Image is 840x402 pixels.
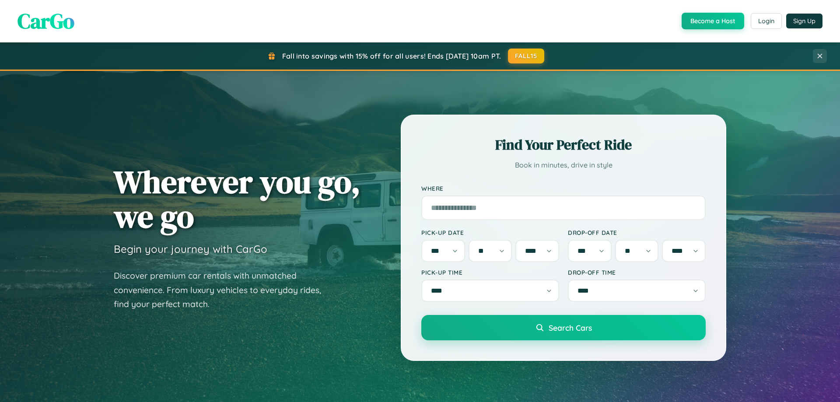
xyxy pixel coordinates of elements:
p: Book in minutes, drive in style [421,159,706,171]
label: Pick-up Date [421,229,559,236]
label: Drop-off Date [568,229,706,236]
h3: Begin your journey with CarGo [114,242,267,255]
h1: Wherever you go, we go [114,164,360,234]
label: Pick-up Time [421,269,559,276]
button: Search Cars [421,315,706,340]
button: Login [751,13,782,29]
button: Become a Host [682,13,744,29]
label: Drop-off Time [568,269,706,276]
span: Fall into savings with 15% off for all users! Ends [DATE] 10am PT. [282,52,501,60]
h2: Find Your Perfect Ride [421,135,706,154]
span: CarGo [17,7,74,35]
p: Discover premium car rentals with unmatched convenience. From luxury vehicles to everyday rides, ... [114,269,332,311]
label: Where [421,185,706,192]
span: Search Cars [549,323,592,332]
button: FALL15 [508,49,545,63]
button: Sign Up [786,14,822,28]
